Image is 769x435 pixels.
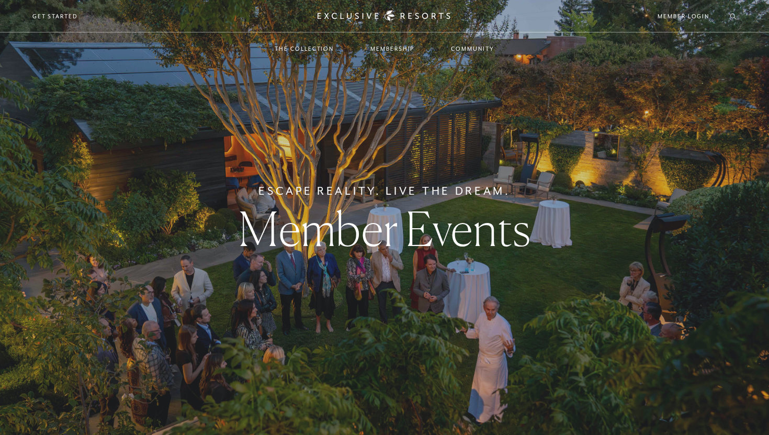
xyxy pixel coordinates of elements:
h1: Member Events [239,205,530,252]
a: Get Started [32,12,78,21]
h6: Escape Reality. Live The Dream. [258,183,511,199]
a: The Collection [264,34,344,64]
a: Membership [360,34,425,64]
a: Community [440,34,504,64]
a: Member Login [658,12,709,21]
